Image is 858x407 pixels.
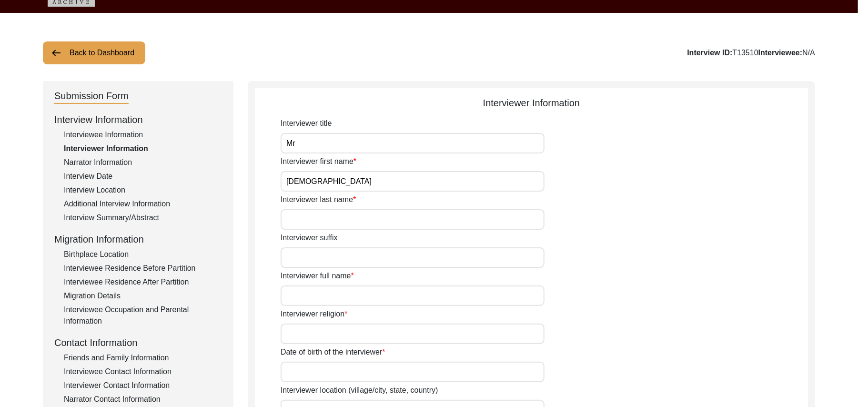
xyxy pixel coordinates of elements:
div: Interviewer Information [255,96,808,110]
b: Interviewee: [758,49,802,57]
div: Additional Interview Information [64,198,222,210]
div: Interviewer Contact Information [64,380,222,391]
div: Narrator Information [64,157,222,168]
label: Date of birth of the interviewer [281,346,385,358]
div: Interviewee Contact Information [64,366,222,377]
div: Contact Information [54,336,222,350]
label: Interviewer suffix [281,232,338,244]
label: Interviewer title [281,118,332,129]
label: Interviewer last name [281,194,356,205]
div: Interviewee Residence After Partition [64,276,222,288]
div: Migration Information [54,232,222,246]
div: Interviewee Residence Before Partition [64,263,222,274]
img: arrow-left.png [50,47,62,59]
div: Interviewee Information [64,129,222,141]
div: Interviewer Information [64,143,222,154]
div: Interview Location [64,184,222,196]
label: Interviewer religion [281,308,348,320]
div: Narrator Contact Information [64,394,222,405]
label: Interviewer full name [281,270,354,282]
label: Interviewer location (village/city, state, country) [281,385,438,396]
label: Interviewer first name [281,156,356,167]
div: Friends and Family Information [64,352,222,364]
div: Interviewee Occupation and Parental Information [64,304,222,327]
div: Submission Form [54,89,129,104]
div: Migration Details [64,290,222,302]
div: Interview Information [54,112,222,127]
div: T13510 N/A [687,47,815,59]
b: Interview ID: [687,49,732,57]
div: Interview Summary/Abstract [64,212,222,224]
div: Interview Date [64,171,222,182]
div: Birthplace Location [64,249,222,260]
button: Back to Dashboard [43,41,145,64]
